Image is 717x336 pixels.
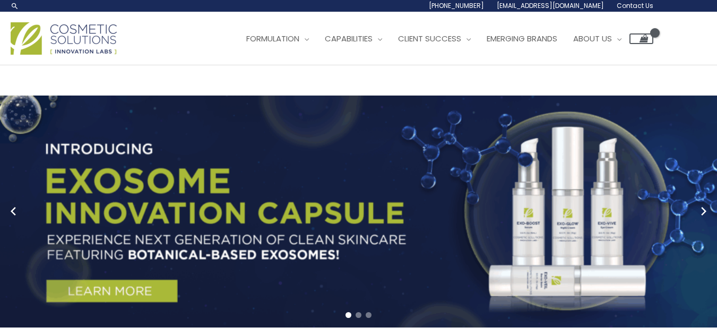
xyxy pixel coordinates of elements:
span: Client Success [398,33,461,44]
span: Emerging Brands [487,33,557,44]
span: Formulation [246,33,299,44]
a: Client Success [390,23,479,55]
a: Capabilities [317,23,390,55]
span: Go to slide 3 [366,312,372,318]
a: Search icon link [11,2,19,10]
span: Go to slide 1 [345,312,351,318]
img: Cosmetic Solutions Logo [11,22,117,55]
a: Emerging Brands [479,23,565,55]
button: Next slide [696,203,712,219]
a: Formulation [238,23,317,55]
nav: Site Navigation [230,23,653,55]
span: Capabilities [325,33,373,44]
span: Go to slide 2 [356,312,361,318]
span: About Us [573,33,612,44]
span: [PHONE_NUMBER] [429,1,484,10]
button: Previous slide [5,203,21,219]
span: [EMAIL_ADDRESS][DOMAIN_NAME] [497,1,604,10]
span: Contact Us [617,1,653,10]
a: View Shopping Cart, empty [629,33,653,44]
a: About Us [565,23,629,55]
